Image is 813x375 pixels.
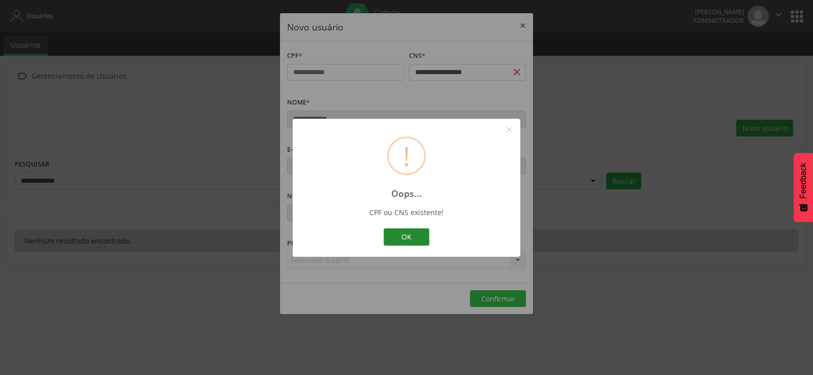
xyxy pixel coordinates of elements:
button: OK [384,228,429,246]
h2: Oops... [391,188,422,199]
span: Feedback [799,163,808,198]
button: Close this dialog [501,121,518,139]
button: Feedback - Mostrar pesquisa [794,153,813,222]
div: ! [403,138,410,174]
div: CPF ou CNS existente! [313,208,500,217]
